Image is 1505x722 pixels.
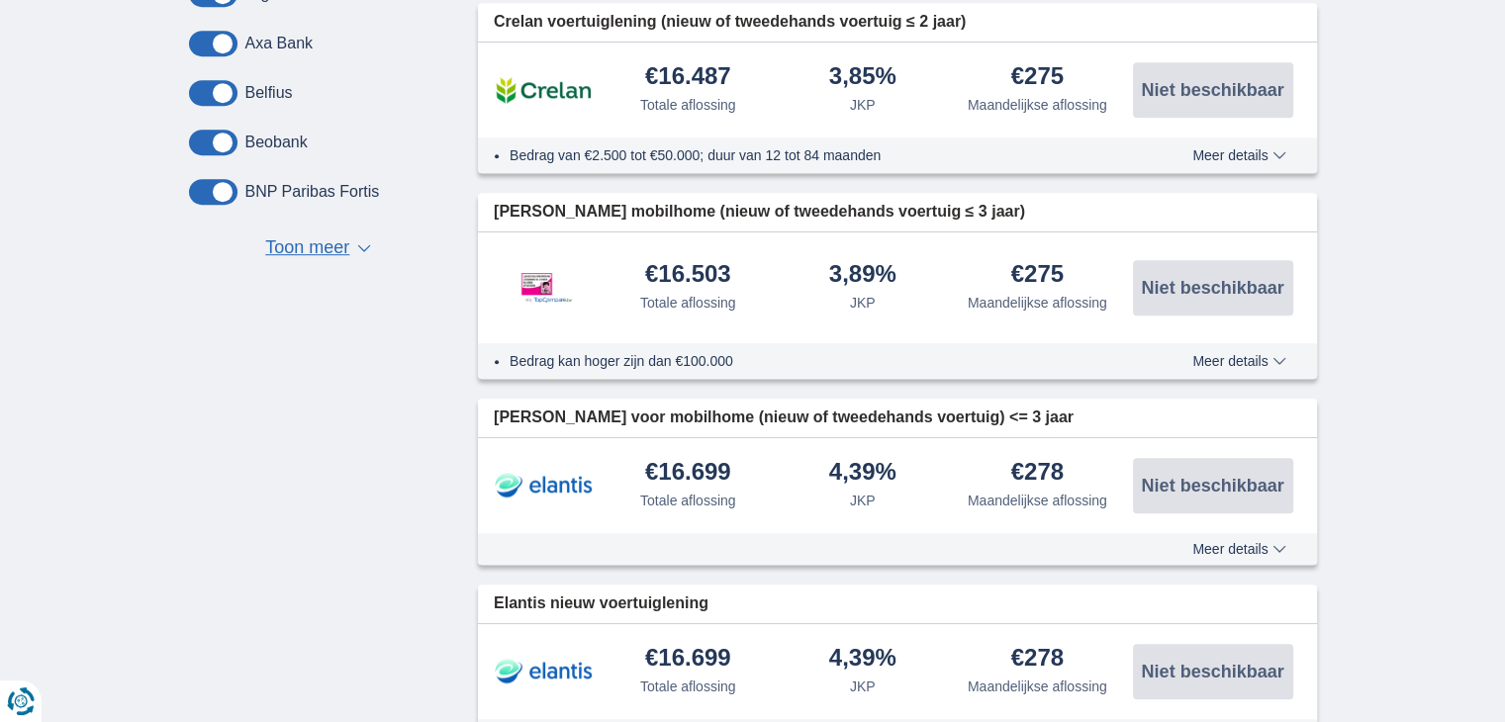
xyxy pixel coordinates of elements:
[645,646,731,673] div: €16.699
[1141,279,1283,297] span: Niet beschikbaar
[829,460,896,487] div: 4,39%
[510,351,1120,371] li: Bedrag kan hoger zijn dan €100.000
[494,461,593,510] img: product.pl.alt Elantis
[645,262,731,289] div: €16.503
[968,677,1107,696] div: Maandelijkse aflossing
[1011,64,1064,91] div: €275
[850,677,876,696] div: JKP
[1011,460,1064,487] div: €278
[645,64,731,91] div: €16.487
[494,65,593,115] img: product.pl.alt Crelan
[1192,542,1285,556] span: Meer details
[265,235,349,261] span: Toon meer
[494,647,593,696] img: product.pl.alt Elantis
[1011,646,1064,673] div: €278
[1192,354,1285,368] span: Meer details
[1141,477,1283,495] span: Niet beschikbaar
[1192,148,1285,162] span: Meer details
[357,244,371,252] span: ▼
[829,262,896,289] div: 3,89%
[494,406,1074,429] span: [PERSON_NAME] voor mobilhome (nieuw of tweedehands voertuig) <= 3 jaar
[494,592,708,615] span: Elantis nieuw voertuiglening
[640,293,736,313] div: Totale aflossing
[640,95,736,115] div: Totale aflossing
[1177,353,1300,369] button: Meer details
[1177,541,1300,557] button: Meer details
[494,252,593,323] img: product.pl.alt Leemans Kredieten
[1011,262,1064,289] div: €275
[850,491,876,510] div: JKP
[1133,458,1293,513] button: Niet beschikbaar
[245,35,313,52] label: Axa Bank
[968,95,1107,115] div: Maandelijkse aflossing
[510,145,1120,165] li: Bedrag van €2.500 tot €50.000; duur van 12 tot 84 maanden
[968,293,1107,313] div: Maandelijkse aflossing
[645,460,731,487] div: €16.699
[494,11,966,34] span: Crelan voertuiglening (nieuw of tweedehands voertuig ≤ 2 jaar)
[245,183,380,201] label: BNP Paribas Fortis
[1141,663,1283,680] span: Niet beschikbaar
[850,293,876,313] div: JKP
[640,491,736,510] div: Totale aflossing
[850,95,876,115] div: JKP
[259,234,377,262] button: Toon meer ▼
[829,646,896,673] div: 4,39%
[640,677,736,696] div: Totale aflossing
[1133,644,1293,699] button: Niet beschikbaar
[1133,260,1293,316] button: Niet beschikbaar
[245,134,308,151] label: Beobank
[1141,81,1283,99] span: Niet beschikbaar
[829,64,896,91] div: 3,85%
[968,491,1107,510] div: Maandelijkse aflossing
[1133,62,1293,118] button: Niet beschikbaar
[494,201,1025,224] span: [PERSON_NAME] mobilhome (nieuw of tweedehands voertuig ≤ 3 jaar)
[245,84,293,102] label: Belfius
[1177,147,1300,163] button: Meer details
